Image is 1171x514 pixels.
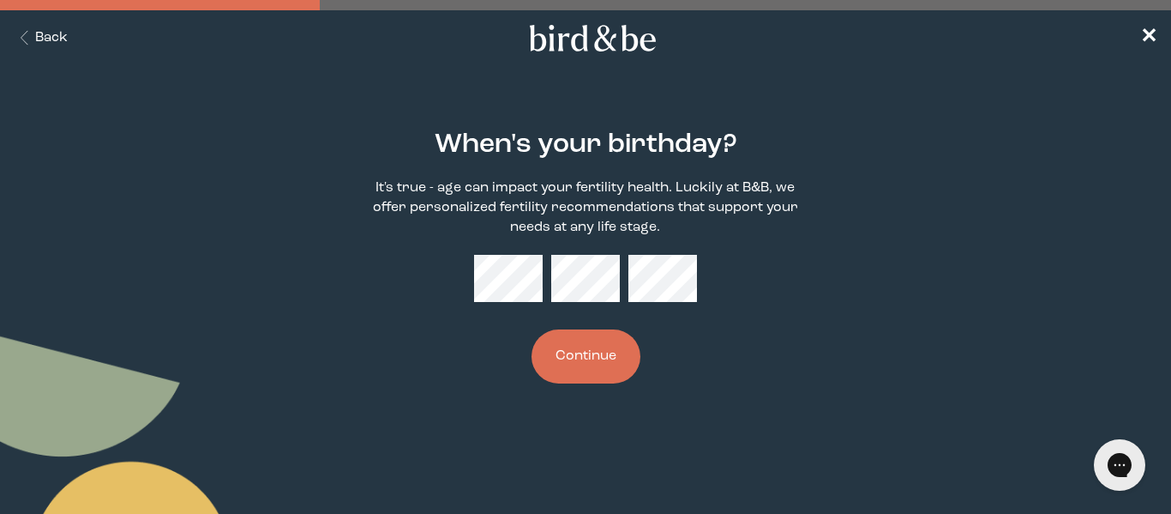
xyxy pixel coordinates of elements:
[363,178,809,238] p: It's true - age can impact your fertility health. Luckily at B&B, we offer personalized fertility...
[1140,27,1157,48] span: ✕
[435,125,737,165] h2: When's your birthday?
[14,28,68,48] button: Back Button
[1085,433,1154,497] iframe: Gorgias live chat messenger
[531,330,640,384] button: Continue
[1140,23,1157,53] a: ✕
